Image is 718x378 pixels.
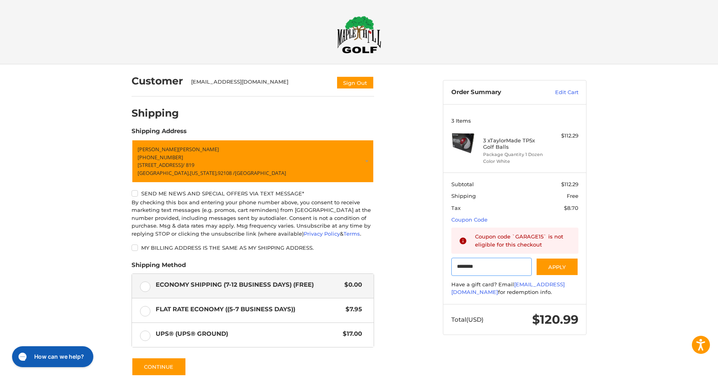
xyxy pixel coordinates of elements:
[138,169,190,177] span: [GEOGRAPHIC_DATA],
[451,316,483,323] span: Total (USD)
[342,305,362,314] span: $7.95
[235,169,286,177] span: [GEOGRAPHIC_DATA]
[451,216,488,223] a: Coupon Code
[340,280,362,290] span: $0.00
[178,146,219,153] span: [PERSON_NAME]
[451,205,461,211] span: Tax
[191,78,329,89] div: [EMAIL_ADDRESS][DOMAIN_NAME]
[483,151,545,158] li: Package Quantity 1 Dozen
[564,205,578,211] span: $8.70
[336,76,374,89] button: Sign Out
[132,140,374,183] a: Enter or select a different address
[132,127,187,140] legend: Shipping Address
[156,305,342,314] span: Flat Rate Economy ((5-7 Business Days))
[547,132,578,140] div: $112.29
[138,154,183,161] span: [PHONE_NUMBER]
[132,244,374,251] label: My billing address is the same as my shipping address.
[475,233,571,249] div: Coupon code `GARAGE15` is not eligible for this checkout
[304,230,340,237] a: Privacy Policy
[132,357,186,376] button: Continue
[483,158,545,165] li: Color White
[344,230,360,237] a: Terms
[156,280,341,290] span: Economy Shipping (7-12 Business Days) (Free)
[483,137,545,150] h4: 3 x TaylorMade TP5x Golf Balls
[132,107,179,119] h2: Shipping
[337,16,381,53] img: Maple Hill Golf
[561,181,578,187] span: $112.29
[132,75,183,87] h2: Customer
[451,281,578,296] div: Have a gift card? Email for redemption info.
[538,88,578,97] a: Edit Cart
[532,312,578,327] span: $120.99
[183,161,194,168] span: / 819
[451,88,538,97] h3: Order Summary
[451,181,474,187] span: Subtotal
[451,193,476,199] span: Shipping
[138,146,178,153] span: [PERSON_NAME]
[156,329,339,339] span: UPS® (UPS® Ground)
[190,169,218,177] span: [US_STATE],
[652,356,718,378] iframe: Google Customer Reviews
[567,193,578,199] span: Free
[451,117,578,124] h3: 3 Items
[8,343,96,370] iframe: Gorgias live chat messenger
[451,258,532,276] input: Gift Certificate or Coupon Code
[138,161,183,168] span: [STREET_ADDRESS]
[132,199,374,238] div: By checking this box and entering your phone number above, you consent to receive marketing text ...
[536,258,578,276] button: Apply
[218,169,235,177] span: 92108 /
[339,329,362,339] span: $17.00
[132,261,186,273] legend: Shipping Method
[132,190,374,197] label: Send me news and special offers via text message*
